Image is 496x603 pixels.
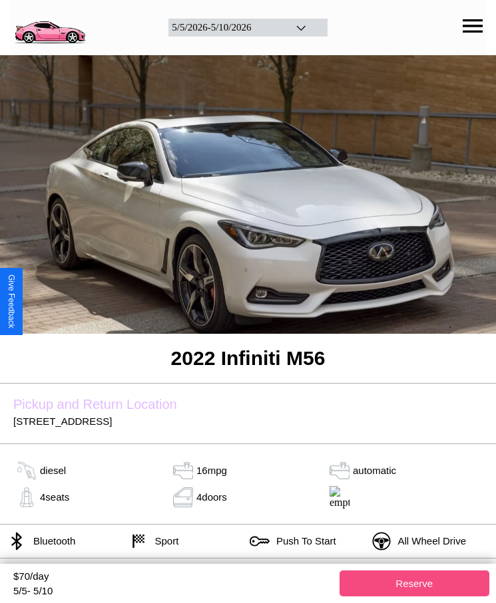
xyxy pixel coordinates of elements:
p: Sport [148,532,179,550]
img: gas [326,461,353,481]
p: 4 seats [40,488,69,506]
img: gas [13,461,40,481]
div: $ 70 /day [13,570,333,585]
p: Push To Start [270,532,336,550]
div: Give Feedback [7,275,16,328]
p: 4 doors [196,488,227,506]
div: 5 / 5 / 2026 - 5 / 10 / 2026 [172,22,278,33]
p: [STREET_ADDRESS] [13,412,483,430]
img: door [170,487,196,507]
div: 5 / 5 - 5 / 10 [13,585,333,596]
img: empty [326,486,353,509]
p: diesel [40,461,66,479]
button: Reserve [340,570,490,596]
p: 16 mpg [196,461,227,479]
label: Pickup and Return Location [13,397,483,412]
p: automatic [353,461,396,479]
img: tank [170,461,196,481]
img: gas [13,487,40,507]
p: All Wheel Drive [391,532,467,550]
p: Bluetooth [27,532,75,550]
img: logo [10,7,89,46]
